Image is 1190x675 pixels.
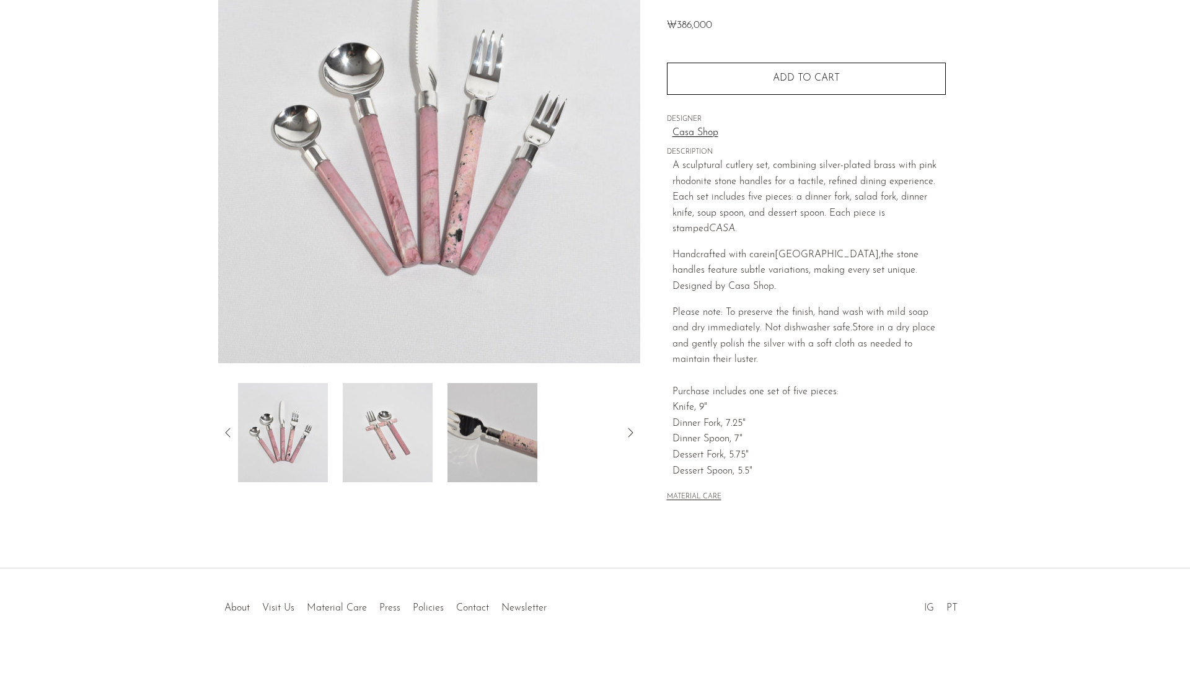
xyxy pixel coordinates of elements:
[343,383,433,482] img: Casa Cutlery Set in Pink Rhodonite
[379,603,400,613] a: Press
[456,603,489,613] a: Contact
[709,224,737,234] em: CASA.
[447,383,537,482] img: Casa Cutlery Set in Pink Rhodonite
[767,250,775,260] span: in
[672,247,946,295] p: Handcrafted with care the stone handles feature subtle variations, making every set unique. D
[667,20,712,30] span: ₩386,000
[924,603,934,613] a: IG
[218,593,553,617] ul: Quick links
[918,593,964,617] ul: Social Medias
[667,63,946,95] button: Add to cart
[307,603,367,613] a: Material Care
[680,281,776,291] span: esigned by Casa Shop.
[413,603,444,613] a: Policies
[775,250,881,260] span: [GEOGRAPHIC_DATA],
[773,73,840,83] span: Add to cart
[667,114,946,125] span: DESIGNER
[224,603,250,613] a: About
[672,125,946,141] a: Casa Shop
[667,147,946,158] span: DESCRIPTION
[672,158,946,237] p: A sculptural cutlery set, combining silver-plated brass with pink rhodonite stone handles for a t...
[946,603,958,613] a: PT
[667,493,721,502] button: MATERIAL CARE
[262,603,294,613] a: Visit Us
[238,383,328,482] img: Casa Cutlery Set in Pink Rhodonite
[672,305,946,480] p: Please note: To preserve the finish, hand wash with mild soap and dry immediately. Not dishwasher...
